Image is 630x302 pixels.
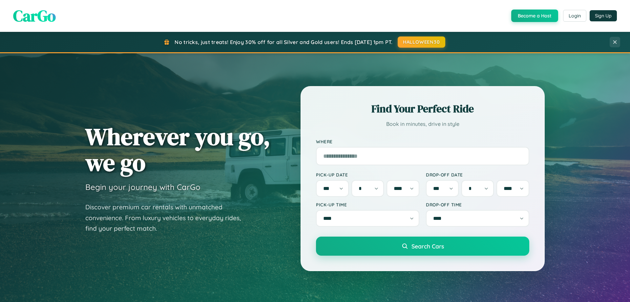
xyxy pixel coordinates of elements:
[316,139,529,144] label: Where
[511,10,558,22] button: Become a Host
[590,10,617,21] button: Sign Up
[85,202,249,234] p: Discover premium car rentals with unmatched convenience. From luxury vehicles to everyday rides, ...
[316,172,419,177] label: Pick-up Date
[13,5,56,27] span: CarGo
[398,36,445,48] button: HALLOWEEN30
[563,10,586,22] button: Login
[175,39,392,45] span: No tricks, just treats! Enjoy 30% off for all Silver and Gold users! Ends [DATE] 1pm PT.
[85,182,200,192] h3: Begin your journey with CarGo
[426,172,529,177] label: Drop-off Date
[316,119,529,129] p: Book in minutes, drive in style
[426,202,529,207] label: Drop-off Time
[316,102,529,116] h2: Find Your Perfect Ride
[316,237,529,256] button: Search Cars
[316,202,419,207] label: Pick-up Time
[85,124,270,175] h1: Wherever you go, we go
[411,243,444,250] span: Search Cars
